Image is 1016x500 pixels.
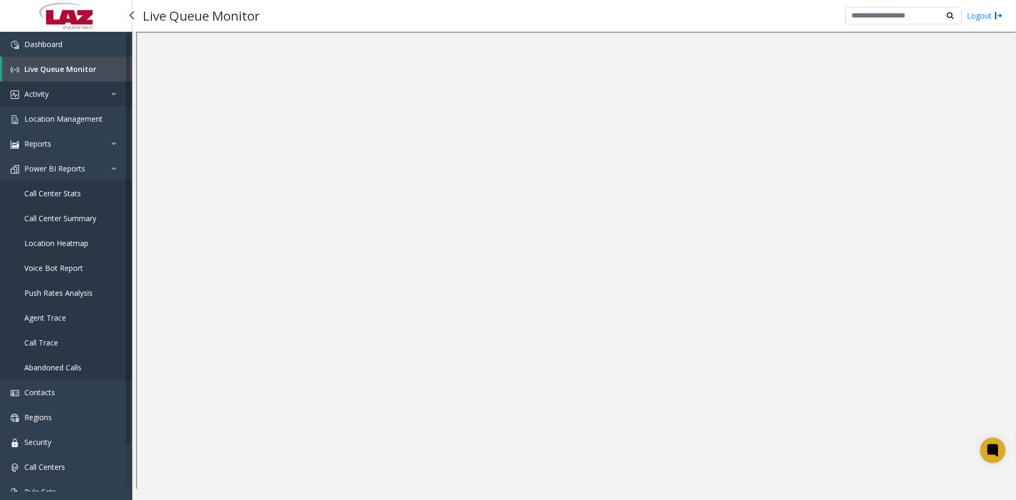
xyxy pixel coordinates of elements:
img: 'icon' [11,488,19,497]
span: Security [24,437,51,447]
img: 'icon' [11,414,19,422]
span: Call Center Summary [24,213,96,223]
span: Voice Bot Report [24,263,83,273]
img: 'icon' [11,463,19,472]
img: 'icon' [11,90,19,99]
span: Call Center Stats [24,188,81,198]
img: 'icon' [11,165,19,174]
span: Rule Sets [24,487,56,497]
span: Regions [24,412,52,422]
h3: Live Queue Monitor [138,3,265,29]
span: Activity [24,89,49,99]
span: Location Management [24,114,103,124]
img: 'icon' [11,439,19,447]
span: Dashboard [24,39,62,49]
img: logout [994,10,1003,21]
img: 'icon' [11,66,19,74]
img: 'icon' [11,41,19,49]
a: Logout [967,10,1003,21]
span: Push Rates Analysis [24,288,93,298]
span: Abandoned Calls [24,362,81,372]
span: Location Heatmap [24,238,88,248]
span: Live Queue Monitor [24,64,96,74]
img: 'icon' [11,115,19,124]
img: 'icon' [11,140,19,149]
span: Power BI Reports [24,163,85,174]
a: Live Queue Monitor [2,57,132,81]
span: Contacts [24,387,55,397]
span: Call Trace [24,338,58,348]
img: 'icon' [11,389,19,397]
span: Call Centers [24,462,65,472]
span: Reports [24,139,51,149]
span: Agent Trace [24,313,66,323]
